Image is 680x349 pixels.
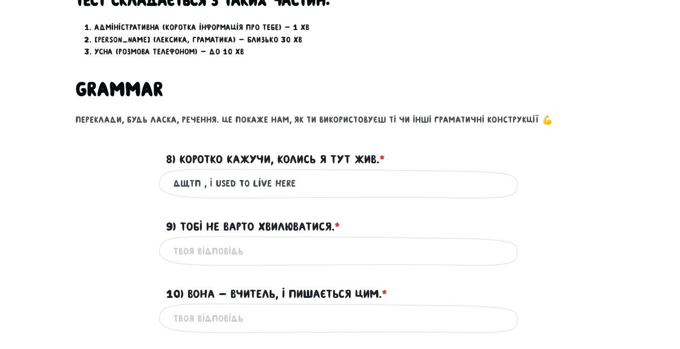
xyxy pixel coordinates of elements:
input: Твоя відповідь [173,240,507,262]
input: Твоя відповідь [173,173,507,194]
label: 9) Тобі не варто хвилюватися. [166,218,340,236]
input: Твоя відповідь [173,307,507,329]
p: Переклади, будь ласка, речення. Це покаже нам, як ти використовуєш ті чи інші граматичні конструк... [75,113,605,127]
li: Адміністративна (коротка інформація про тебе) — 1 хв [94,21,605,34]
li: [PERSON_NAME] (лексика, граматика) — близько 30 хв [94,34,605,46]
h2: Grammar [75,77,605,101]
li: Усна (розмова телефоном) — до 10 хв [94,46,605,58]
label: 10) Вона - вчитель, і пишається цим. [166,285,387,303]
label: 8) Коротко кажучи, колись я тут жив. [166,150,385,169]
